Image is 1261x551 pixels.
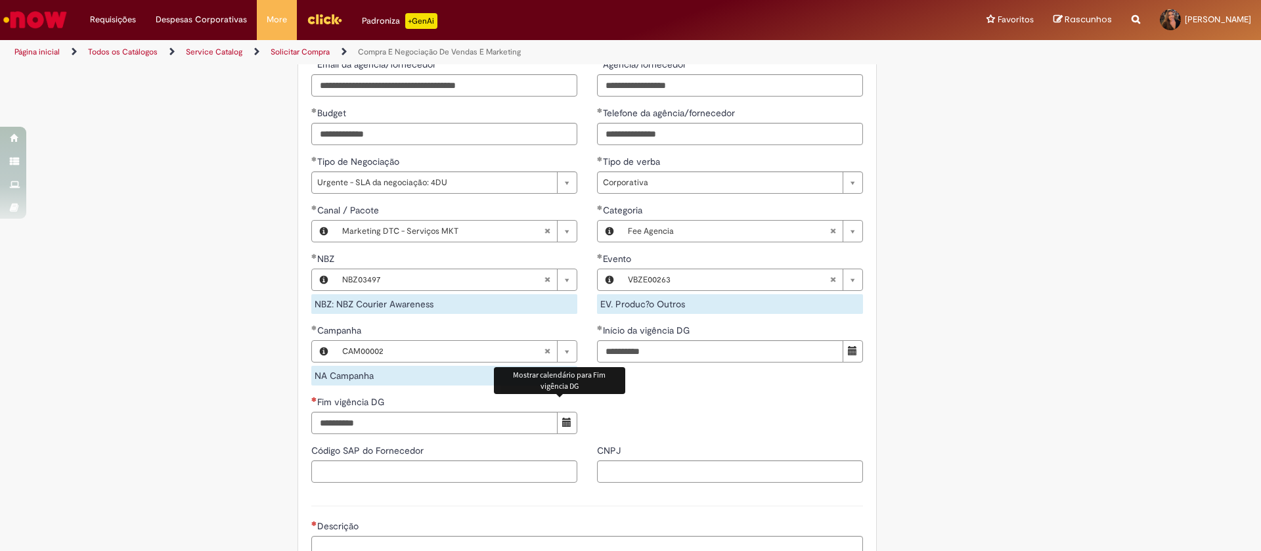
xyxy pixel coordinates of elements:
span: Evento [603,253,634,265]
p: +GenAi [405,13,437,29]
div: NA Campanha [311,366,577,386]
span: Descrição [317,520,361,532]
span: Início da vigência DG [603,324,692,336]
input: Código SAP do Fornecedor [311,460,577,483]
input: Início da vigência DG 09 August 2025 Saturday [597,340,843,363]
button: Evento, Visualizar este registro VBZE00263 [598,269,621,290]
img: ServiceNow [1,7,69,33]
a: Rascunhos [1053,14,1112,26]
a: Service Catalog [186,47,242,57]
ul: Trilhas de página [10,40,831,64]
a: VBZE00263Limpar campo Evento [621,269,862,290]
span: Obrigatório Preenchido [311,253,317,259]
button: Campanha, Visualizar este registro CAM00002 [312,341,336,362]
div: EV. Produc?o Outros [597,294,863,314]
button: Categoria, Visualizar este registro Fee Agencia [598,221,621,242]
span: Fim vigência DG [317,396,387,408]
abbr: Limpar campo Campanha [537,341,557,362]
input: Fim vigência DG [311,412,558,434]
a: NBZ03497Limpar campo NBZ [336,269,577,290]
input: Email da agência/fornecedor [311,74,577,97]
span: Necessários - Canal / Pacote [317,204,382,216]
button: Mostrar calendário para Fim vigência DG [557,412,577,434]
span: Corporativa [603,172,836,193]
span: Obrigatório Preenchido [311,325,317,330]
span: Obrigatório Preenchido [597,253,603,259]
span: Telefone da agência/fornecedor [603,107,738,119]
button: Canal / Pacote, Visualizar este registro Marketing DTC - Serviços MKT [312,221,336,242]
div: Padroniza [362,13,437,29]
span: Tipo de verba [603,156,663,167]
div: NBZ: NBZ Courier Awareness [311,294,577,314]
span: Obrigatório Preenchido [597,325,603,330]
span: Obrigatório Preenchido [597,156,603,162]
a: Marketing DTC - Serviços MKTLimpar campo Canal / Pacote [336,221,577,242]
input: Agência/fornecedor [597,74,863,97]
span: Obrigatório Preenchido [311,205,317,210]
input: Budget [311,123,577,145]
span: Marketing DTC - Serviços MKT [342,221,544,242]
span: NBZ03497 [342,269,544,290]
span: Requisições [90,13,136,26]
span: Necessários [311,397,317,402]
button: Mostrar calendário para Início da vigência DG [843,340,863,363]
span: Campanha [317,324,364,336]
span: Favoritos [998,13,1034,26]
span: Necessários - Categoria [603,204,645,216]
span: Despesas Corporativas [156,13,247,26]
abbr: Limpar campo Categoria [823,221,843,242]
span: Fee Agencia [628,221,830,242]
a: Fee AgenciaLimpar campo Categoria [621,221,862,242]
span: CAM00002 [342,341,544,362]
span: NBZ [317,253,337,265]
span: Tipo de Negociação [317,156,402,167]
span: [PERSON_NAME] [1185,14,1251,25]
span: Necessários [311,521,317,526]
a: Todos os Catálogos [88,47,158,57]
span: Código SAP do Fornecedor [311,445,426,456]
span: Rascunhos [1065,13,1112,26]
span: Urgente - SLA da negociação: 4DU [317,172,550,193]
span: More [267,13,287,26]
abbr: Limpar campo Canal / Pacote [537,221,557,242]
input: Telefone da agência/fornecedor [597,123,863,145]
img: click_logo_yellow_360x200.png [307,9,342,29]
button: NBZ, Visualizar este registro NBZ03497 [312,269,336,290]
div: Mostrar calendário para Fim vigência DG [494,367,625,393]
span: Obrigatório Preenchido [597,205,603,210]
a: Página inicial [14,47,60,57]
input: CNPJ [597,460,863,483]
span: Obrigatório Preenchido [597,108,603,113]
a: CAM00002Limpar campo Campanha [336,341,577,362]
abbr: Limpar campo Evento [823,269,843,290]
span: Email da agência/fornecedor [317,58,439,70]
span: VBZE00263 [628,269,830,290]
span: CNPJ [597,445,623,456]
span: Budget [317,107,349,119]
a: Compra E Negociação De Vendas E Marketing [358,47,521,57]
span: Obrigatório Preenchido [311,108,317,113]
span: Agência/fornecedor [603,58,689,70]
abbr: Limpar campo NBZ [537,269,557,290]
span: Obrigatório Preenchido [311,156,317,162]
a: Solicitar Compra [271,47,330,57]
